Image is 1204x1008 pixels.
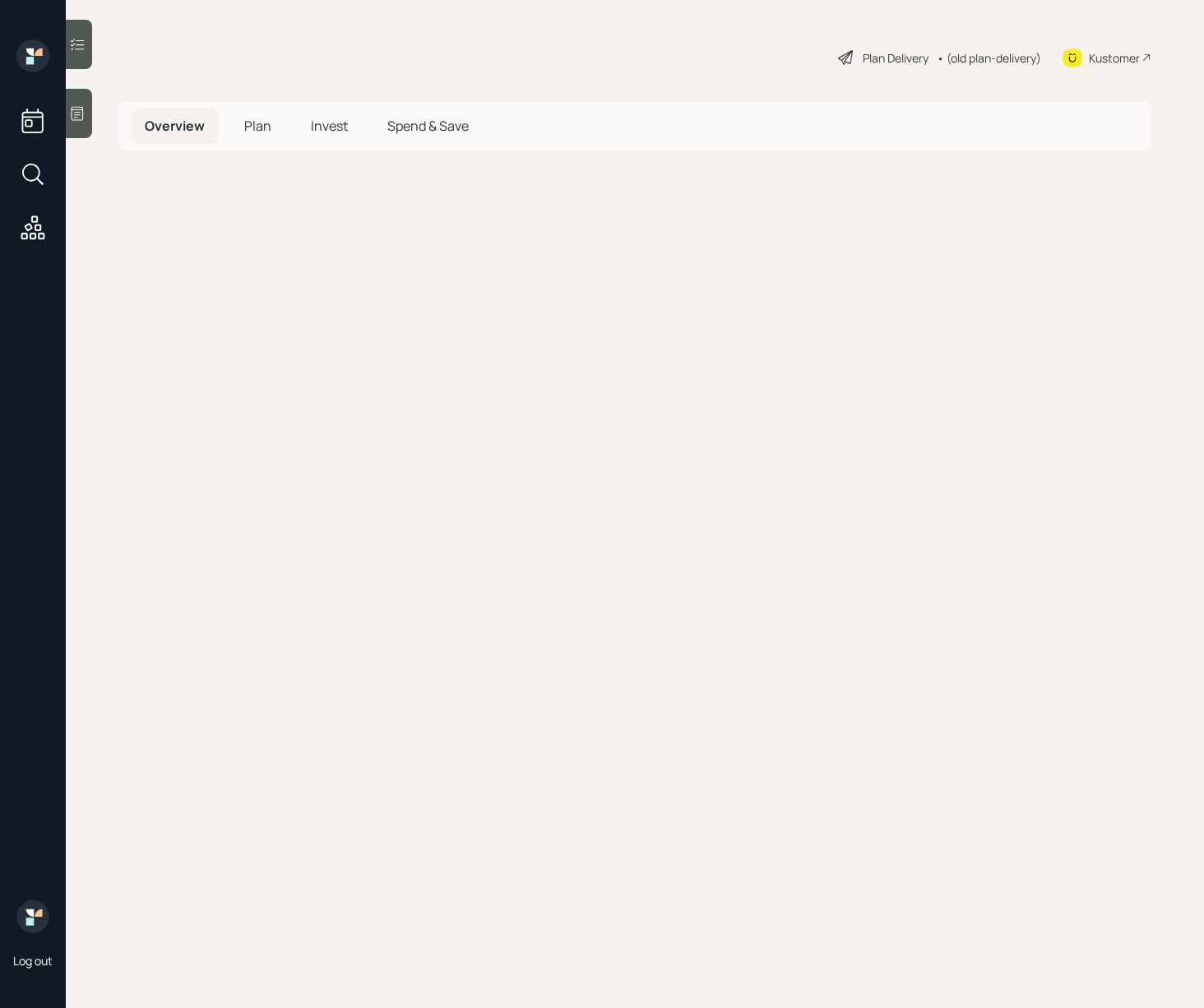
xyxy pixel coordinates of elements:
[16,900,49,933] img: retirable_logo.png
[1089,49,1140,67] div: Kustomer
[937,49,1041,67] div: • (old plan-delivery)
[244,117,271,135] span: Plan
[863,49,928,67] div: Plan Delivery
[311,117,348,135] span: Invest
[13,953,53,969] div: Log out
[145,117,205,135] span: Overview
[387,117,469,135] span: Spend & Save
